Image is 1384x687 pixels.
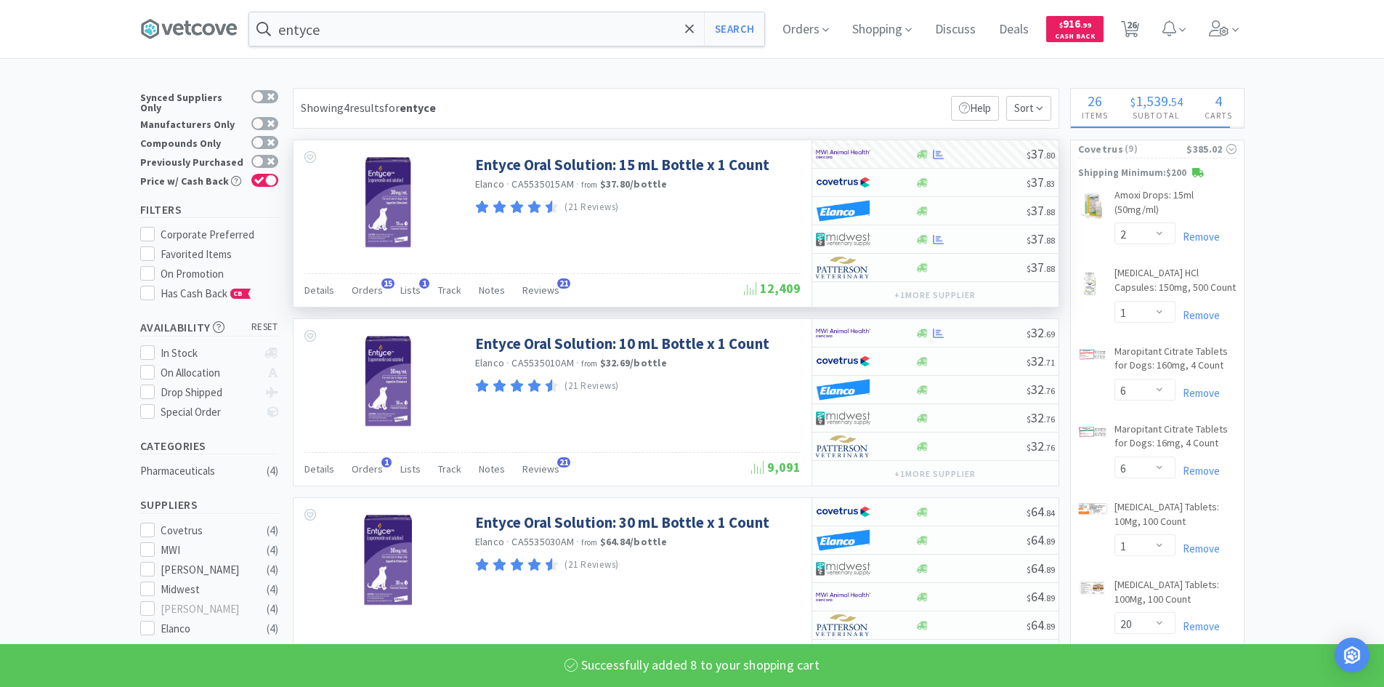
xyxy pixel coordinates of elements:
[1027,235,1031,246] span: $
[1175,542,1220,555] a: Remove
[1044,206,1055,217] span: . 88
[1027,592,1031,603] span: $
[1046,9,1104,49] a: $916.99Cash Back
[1044,263,1055,274] span: . 88
[140,174,244,186] div: Price w/ Cash Back
[267,561,278,579] div: ( 4 )
[1027,560,1055,576] span: 64
[816,435,870,457] img: f5e969b455434c6296c6d81ef179fa71_3.png
[381,278,394,289] span: 15
[161,620,251,638] div: Elanco
[1059,20,1063,30] span: $
[161,286,251,300] span: Has Cash Back
[140,497,278,513] h5: Suppliers
[1044,592,1055,603] span: . 89
[816,643,870,664] img: f6b2451649754179b5b4e0c70c3f7cb0_2.png
[161,542,251,559] div: MWI
[887,285,982,305] button: +1more supplier
[251,320,278,335] span: reset
[1171,95,1183,109] span: 54
[1027,438,1055,454] span: 32
[1027,145,1055,162] span: 37
[557,278,570,289] span: 21
[1136,92,1168,110] span: 1,539
[511,356,574,369] span: CA5535010AM
[161,265,278,283] div: On Promotion
[400,100,436,115] strong: entyce
[1027,616,1055,633] span: 64
[1027,178,1031,189] span: $
[1027,202,1055,219] span: 37
[1059,17,1091,31] span: 916
[438,462,461,475] span: Track
[475,155,769,174] a: Entyce Oral Solution: 15 mL Bottle x 1 Count
[1078,191,1107,220] img: 0756d350e73b4e3f9f959345f50b0a20_166654.png
[1194,108,1244,122] h4: Carts
[1078,269,1101,298] img: 374f9400afec473ea6fde8b6cdd01212_396269.png
[1175,308,1220,322] a: Remove
[140,90,244,113] div: Synced Suppliers Only
[1044,150,1055,161] span: . 80
[1044,536,1055,547] span: . 89
[267,522,278,539] div: ( 4 )
[352,462,383,475] span: Orders
[557,457,570,467] span: 21
[993,23,1035,36] a: Deals
[475,535,505,548] a: Elanco
[1078,141,1123,157] span: Covetrus
[816,501,870,523] img: 77fca1acd8b6420a9015268ca798ef17_1.png
[1027,531,1055,548] span: 64
[1114,266,1237,300] a: [MEDICAL_DATA] HCl Capsules: 150mg, 500 Count
[1114,500,1237,534] a: [MEDICAL_DATA] Tablets: 10Mg, 100 Count
[1027,414,1031,425] span: $
[161,403,257,421] div: Special Order
[1335,638,1369,672] div: Open Intercom Messenger
[576,356,579,369] span: ·
[816,143,870,165] img: f6b2451649754179b5b4e0c70c3f7cb0_2.png
[600,177,667,190] strong: $37.80 / bottle
[1027,564,1031,575] span: $
[887,464,982,484] button: +1more supplier
[1027,507,1031,518] span: $
[475,334,769,353] a: Entyce Oral Solution: 10 mL Bottle x 1 Count
[1044,385,1055,396] span: . 76
[1071,166,1244,181] p: Shipping Minimum: $200
[161,384,257,401] div: Drop Shipped
[704,12,764,46] button: Search
[438,284,461,297] span: Track
[1186,141,1236,157] div: $385.02
[1088,92,1102,110] span: 26
[352,284,383,297] span: Orders
[1115,25,1145,38] a: 26
[1044,357,1055,368] span: . 71
[267,600,278,618] div: ( 4 )
[140,155,244,167] div: Previously Purchased
[1027,259,1055,276] span: 37
[1027,230,1055,247] span: 37
[479,284,505,297] span: Notes
[506,356,509,369] span: ·
[1044,442,1055,453] span: . 76
[816,350,870,372] img: 77fca1acd8b6420a9015268ca798ef17_1.png
[267,581,278,598] div: ( 4 )
[1071,108,1120,122] h4: Items
[1027,150,1031,161] span: $
[1175,619,1220,633] a: Remove
[1175,386,1220,400] a: Remove
[231,289,246,298] span: CB
[816,379,870,401] img: cad21a4972ff45d6bc147a678ad455e5
[1078,425,1107,439] img: 413dca244992499783dbd06301120d93_588353.png
[816,586,870,608] img: f6b2451649754179b5b4e0c70c3f7cb0_2.png
[1027,536,1031,547] span: $
[744,280,801,297] span: 12,409
[249,12,764,46] input: Search by item, sku, manufacturer, ingredient, size...
[564,200,619,215] p: (21 Reviews)
[341,334,435,428] img: 9593777b2f654d84a6fa8cbef9d29f77_497492.png
[1027,621,1031,632] span: $
[161,581,251,598] div: Midwest
[267,620,278,638] div: ( 4 )
[161,600,251,618] div: [PERSON_NAME]
[1044,235,1055,246] span: . 88
[475,356,505,369] a: Elanco
[267,462,278,480] div: ( 4 )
